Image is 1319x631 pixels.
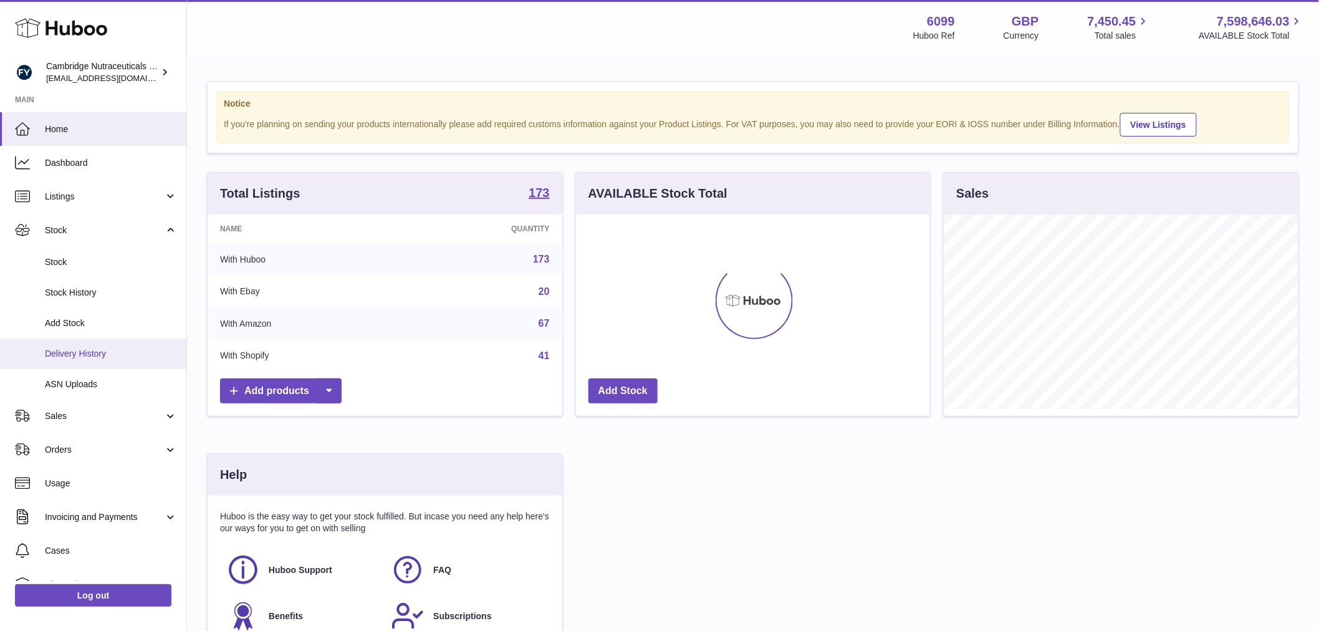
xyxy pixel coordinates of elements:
[208,243,401,276] td: With Huboo
[1088,13,1151,42] a: 7,450.45 Total sales
[220,511,550,534] p: Huboo is the easy way to get your stock fulfilled. But incase you need any help here's our ways f...
[1088,13,1136,30] span: 7,450.45
[533,254,550,264] a: 173
[269,564,332,576] span: Huboo Support
[208,340,401,372] td: With Shopify
[208,276,401,308] td: With Ebay
[1120,113,1197,137] a: View Listings
[433,610,491,622] span: Subscriptions
[226,553,378,587] a: Huboo Support
[45,287,177,299] span: Stock History
[45,478,177,489] span: Usage
[956,185,989,202] h3: Sales
[208,214,401,243] th: Name
[45,545,177,557] span: Cases
[913,30,955,42] div: Huboo Ref
[1012,13,1038,30] strong: GBP
[45,191,164,203] span: Listings
[391,553,543,587] a: FAQ
[1004,30,1039,42] div: Currency
[539,350,550,361] a: 41
[220,466,247,483] h3: Help
[46,73,183,83] span: [EMAIL_ADDRESS][DOMAIN_NAME]
[45,511,164,523] span: Invoicing and Payments
[45,378,177,390] span: ASN Uploads
[224,98,1282,110] strong: Notice
[588,378,658,404] a: Add Stock
[45,157,177,169] span: Dashboard
[401,214,562,243] th: Quantity
[529,186,549,199] strong: 173
[588,185,727,202] h3: AVAILABLE Stock Total
[269,610,303,622] span: Benefits
[1095,30,1150,42] span: Total sales
[927,13,955,30] strong: 6099
[433,564,451,576] span: FAQ
[15,584,171,607] a: Log out
[539,318,550,329] a: 67
[15,63,34,82] img: huboo@camnutra.com
[220,185,300,202] h3: Total Listings
[1199,30,1304,42] span: AVAILABLE Stock Total
[529,186,549,201] a: 173
[45,224,164,236] span: Stock
[539,286,550,297] a: 20
[220,378,342,404] a: Add products
[208,307,401,340] td: With Amazon
[45,123,177,135] span: Home
[224,111,1282,137] div: If you're planning on sending your products internationally please add required customs informati...
[1199,13,1304,42] a: 7,598,646.03 AVAILABLE Stock Total
[45,579,177,590] span: Channels
[45,317,177,329] span: Add Stock
[45,410,164,422] span: Sales
[1217,13,1290,30] span: 7,598,646.03
[45,256,177,268] span: Stock
[45,444,164,456] span: Orders
[46,60,158,84] div: Cambridge Nutraceuticals Ltd
[45,348,177,360] span: Delivery History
